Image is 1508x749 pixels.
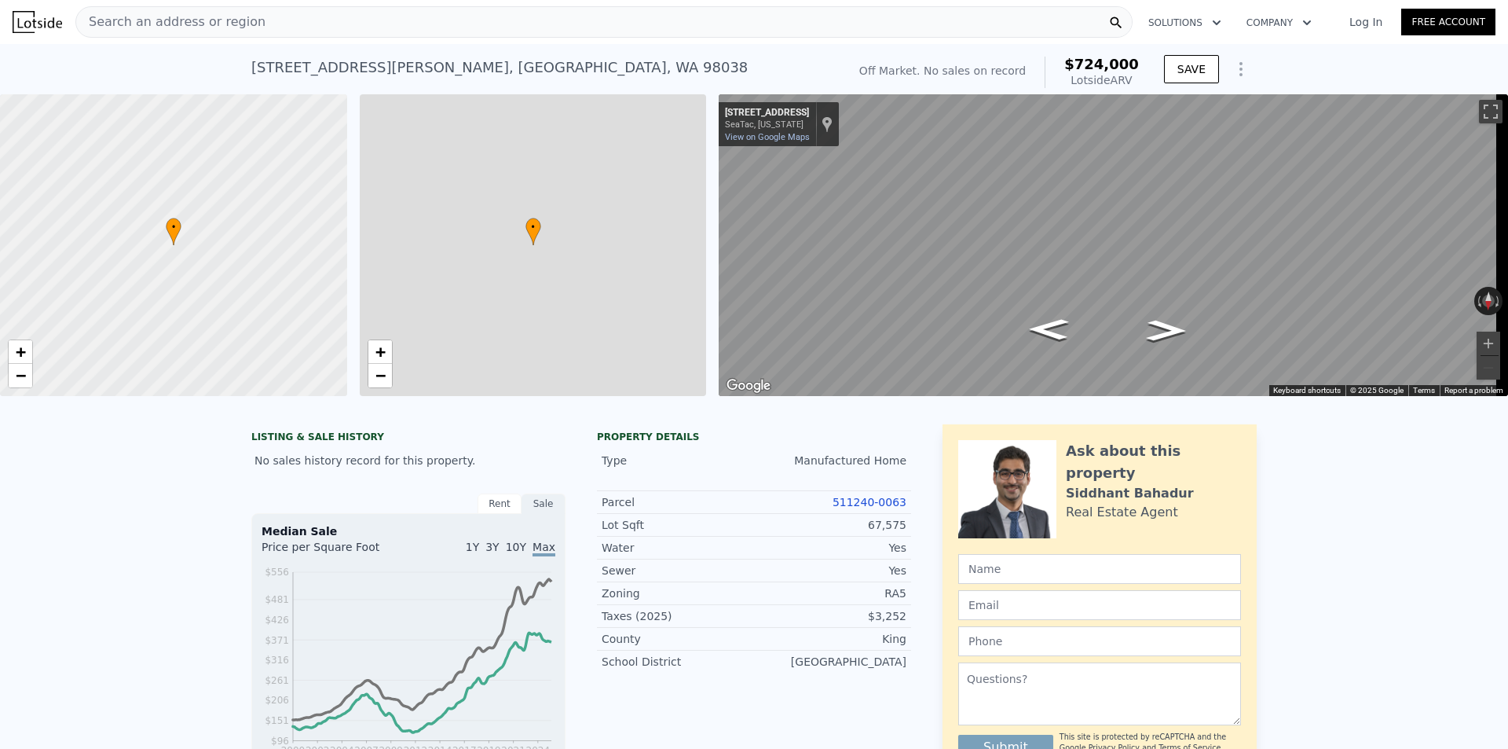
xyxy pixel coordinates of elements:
button: SAVE [1164,55,1219,83]
button: Keyboard shortcuts [1273,385,1341,396]
a: Free Account [1401,9,1495,35]
div: King [754,631,906,647]
img: Google [723,376,774,396]
input: Email [958,590,1241,620]
span: Max [533,541,555,556]
div: Street View [719,94,1508,396]
button: Rotate clockwise [1495,287,1503,315]
div: County [602,631,754,647]
span: 1Y [466,541,479,553]
div: SeaTac, [US_STATE] [725,119,809,130]
path: Go West, S 172nd St [1129,315,1203,346]
div: Sewer [602,563,754,578]
div: Taxes (2025) [602,608,754,624]
div: $3,252 [754,608,906,624]
div: Yes [754,563,906,578]
div: Median Sale [262,523,555,539]
div: Zoning [602,586,754,601]
a: Zoom in [368,340,392,364]
button: Show Options [1225,53,1257,85]
div: [STREET_ADDRESS][PERSON_NAME] , [GEOGRAPHIC_DATA] , WA 98038 [251,57,748,79]
div: Rent [478,494,522,514]
input: Name [958,554,1241,584]
tspan: $426 [265,615,289,626]
span: + [16,342,26,362]
div: Type [602,453,754,468]
span: + [375,342,385,362]
button: Zoom out [1477,356,1500,380]
div: • [525,218,541,245]
button: Rotate counterclockwise [1474,287,1483,315]
tspan: $261 [265,675,289,686]
a: Zoom out [368,364,392,387]
tspan: $151 [265,715,289,726]
a: Log In [1330,14,1401,30]
a: Open this area in Google Maps (opens a new window) [723,376,774,396]
div: Property details [597,431,911,443]
button: Zoom in [1477,332,1500,355]
tspan: $316 [265,655,289,666]
button: Company [1234,9,1324,37]
div: Off Market. No sales on record [859,63,1026,79]
a: Terms (opens in new tab) [1413,386,1435,395]
a: Zoom in [9,340,32,364]
div: Lotside ARV [1064,72,1139,88]
div: Manufactured Home [754,453,906,468]
div: Real Estate Agent [1066,503,1178,522]
a: Show location on map [822,116,833,133]
div: [GEOGRAPHIC_DATA] [754,654,906,670]
span: © 2025 Google [1350,386,1404,395]
a: 511240-0063 [833,496,906,509]
div: Price per Square Foot [262,539,408,564]
input: Phone [958,626,1241,656]
tspan: $96 [271,736,289,747]
path: Go East, S 172nd St [1012,314,1085,345]
div: [STREET_ADDRESS] [725,107,809,119]
div: LISTING & SALE HISTORY [251,431,565,446]
span: − [375,365,385,385]
button: Toggle fullscreen view [1479,100,1503,123]
a: Report a problem [1444,386,1503,395]
span: Search an address or region [76,13,265,31]
a: Zoom out [9,364,32,387]
img: Lotside [13,11,62,33]
button: Reset the view [1482,287,1495,315]
span: − [16,365,26,385]
button: Solutions [1136,9,1234,37]
span: $724,000 [1064,56,1139,72]
div: Yes [754,540,906,556]
div: RA5 [754,586,906,601]
div: Map [719,94,1508,396]
div: Water [602,540,754,556]
tspan: $481 [265,594,289,605]
tspan: $206 [265,695,289,706]
span: • [525,220,541,234]
span: 3Y [485,541,499,553]
div: 67,575 [754,517,906,533]
span: • [166,220,181,234]
div: • [166,218,181,245]
div: Sale [522,494,565,514]
a: View on Google Maps [725,132,810,142]
div: Lot Sqft [602,517,754,533]
div: Siddhant Bahadur [1066,484,1194,503]
tspan: $371 [265,635,289,646]
div: No sales history record for this property. [251,446,565,475]
div: Ask about this property [1066,440,1241,484]
tspan: $556 [265,567,289,578]
div: Parcel [602,494,754,510]
div: School District [602,654,754,670]
span: 10Y [506,541,526,553]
